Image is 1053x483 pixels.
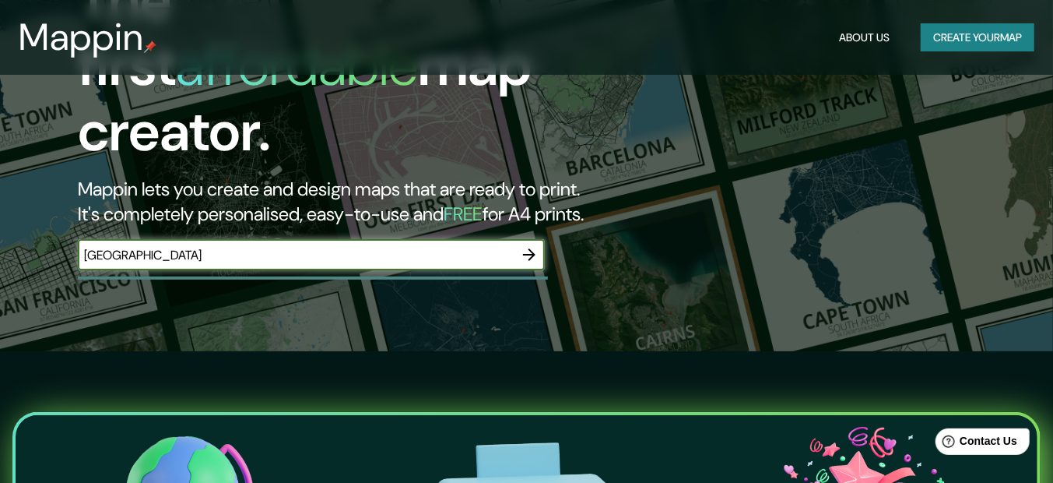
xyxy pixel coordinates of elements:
button: Create yourmap [921,23,1034,52]
img: mappin-pin [144,41,156,53]
h5: FREE [444,202,483,226]
button: About Us [833,23,896,52]
iframe: Help widget launcher [914,422,1036,466]
h3: Mappin [19,16,144,59]
input: Choose your favourite place [78,246,514,264]
h2: Mappin lets you create and design maps that are ready to print. It's completely personalised, eas... [78,177,605,227]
